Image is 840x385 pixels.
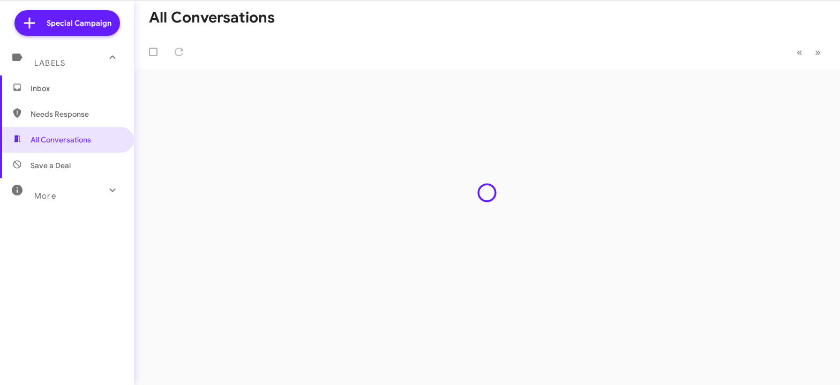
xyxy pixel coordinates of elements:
button: Previous [790,41,809,63]
span: Special Campaign [47,18,111,28]
button: Next [808,41,827,63]
span: » [815,46,821,59]
span: « [797,46,802,59]
span: Needs Response [31,109,122,119]
h1: All Conversations [149,9,275,26]
nav: Page navigation example [791,41,827,63]
span: More [34,191,56,201]
span: All Conversations [31,134,91,145]
span: Inbox [31,83,122,94]
span: Labels [34,58,65,68]
a: Special Campaign [14,10,120,36]
span: Save a Deal [31,160,71,171]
